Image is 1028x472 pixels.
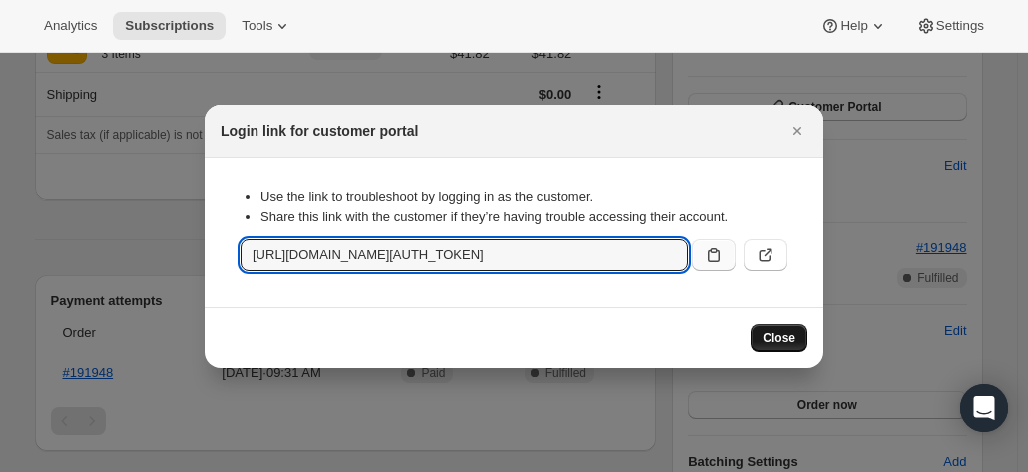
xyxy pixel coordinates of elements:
button: Close [783,117,811,145]
button: Settings [904,12,996,40]
button: Help [808,12,899,40]
button: Analytics [32,12,109,40]
span: Settings [936,18,984,34]
h2: Login link for customer portal [221,121,418,141]
div: Open Intercom Messenger [960,384,1008,432]
button: Tools [230,12,304,40]
span: Help [840,18,867,34]
li: Share this link with the customer if they’re having trouble accessing their account. [260,207,787,227]
button: Subscriptions [113,12,226,40]
li: Use the link to troubleshoot by logging in as the customer. [260,187,787,207]
span: Tools [242,18,272,34]
span: Analytics [44,18,97,34]
span: Subscriptions [125,18,214,34]
button: Close [751,324,807,352]
span: Close [763,330,795,346]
